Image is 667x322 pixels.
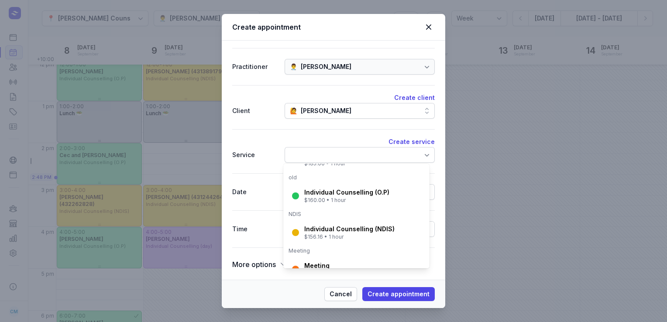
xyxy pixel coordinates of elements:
div: old [289,174,424,181]
div: Service [232,150,278,160]
div: [PERSON_NAME] [301,62,351,72]
div: Date [232,187,278,197]
div: NDIS [289,211,424,218]
div: Time [232,224,278,234]
div: Individual Counselling (O.P) [304,188,389,197]
span: More options [232,258,276,271]
button: Cancel [324,287,357,301]
div: Individual Counselling (NDIS) [304,225,395,233]
div: Practitioner [232,62,278,72]
div: 🙋️ [290,106,297,116]
button: Create appointment [362,287,435,301]
div: $160.00 • 1 hour [304,197,389,204]
div: Create appointment [232,22,423,32]
button: Create client [394,92,435,103]
span: Create appointment [368,289,430,299]
div: 👨‍⚕️ [290,62,297,72]
button: Create service [389,137,435,147]
div: Meeting [289,247,424,254]
div: $156.16 • 1 hour [304,233,395,240]
div: Client [232,106,278,116]
div: $185.00 • 1 hour [304,160,423,167]
span: Cancel [330,289,352,299]
div: Meeting [304,261,339,270]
